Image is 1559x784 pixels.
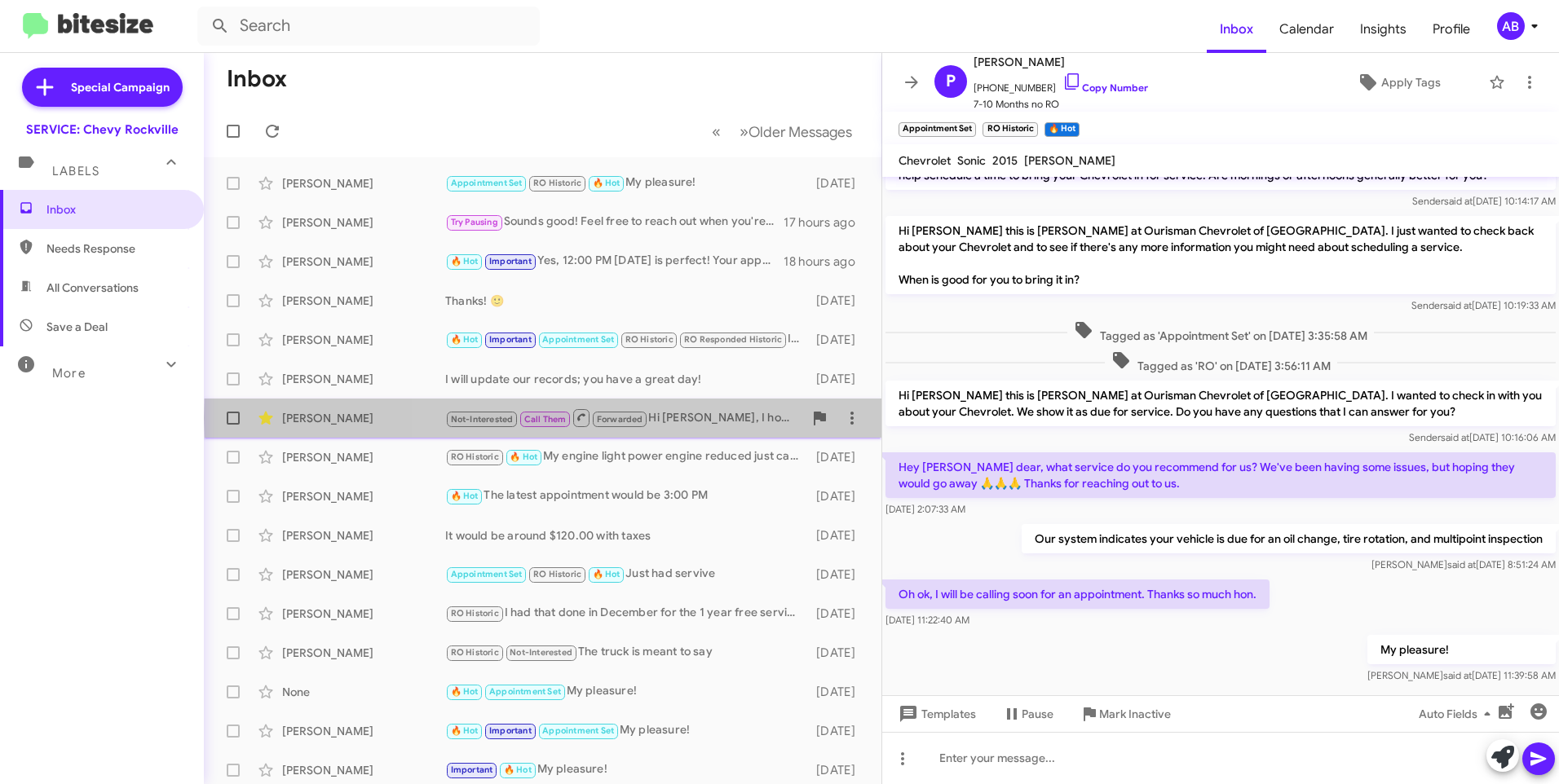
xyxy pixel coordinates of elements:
div: [DATE] [809,645,868,661]
span: Save a Deal [46,319,108,335]
small: RO Historic [983,122,1037,137]
span: [PERSON_NAME] [1024,153,1115,168]
div: My engine light power engine reduced just came on. I need to check out that. Am I still under war... [445,447,809,466]
div: Just had servive [445,565,809,584]
button: Apply Tags [1315,68,1481,97]
div: My pleasure! [445,682,809,701]
div: My pleasure! [445,760,809,779]
div: [PERSON_NAME] [282,371,445,387]
span: Sender [DATE] 10:19:33 AM [1411,299,1556,311]
span: Appointment Set [451,178,523,188]
span: said at [1447,558,1476,570]
p: Hi [PERSON_NAME] this is [PERSON_NAME] at Ourisman Chevrolet of [GEOGRAPHIC_DATA]. I just wanted ... [885,216,1556,294]
span: Chevrolet [899,153,951,168]
div: 18 hours ago [784,253,868,270]
div: [DATE] [809,293,868,309]
a: Calendar [1266,6,1347,53]
div: [DATE] [809,566,868,583]
div: Thanks! 🙂 [445,293,809,309]
div: Hi [PERSON_NAME], I hope you're well. Could you please respond to my last text? Thank you! [445,407,803,428]
a: Copy Number [1062,81,1148,94]
div: [PERSON_NAME] [282,488,445,504]
div: [PERSON_NAME] [282,253,445,270]
span: All Conversations [46,280,139,296]
span: P [946,68,956,95]
div: [PERSON_NAME] [282,293,445,309]
span: 2015 [992,153,1018,168]
span: Appointment Set [489,686,561,697]
span: [PERSON_NAME] [974,52,1148,72]
span: Appointment Set [451,569,523,579]
div: [PERSON_NAME] [282,723,445,739]
div: [DATE] [809,723,868,739]
button: Auto Fields [1406,699,1510,729]
div: [PERSON_NAME] [282,449,445,465]
a: Special Campaign [22,68,183,107]
div: [PERSON_NAME] [282,606,445,622]
span: Labels [52,164,99,178]
span: Call Them [524,414,567,425]
span: More [52,366,86,381]
span: said at [1441,431,1469,443]
span: Needs Response [46,240,185,257]
span: Important [489,725,532,736]
div: I will forward your information to one the advisors so they can go ahead and see if we have tires... [445,330,809,349]
p: Our system indicates your vehicle is due for an oil change, tire rotation, and multipoint inspection [1022,524,1556,553]
span: 🔥 Hot [451,686,479,697]
div: [DATE] [809,332,868,348]
span: Templates [895,699,976,729]
div: [PERSON_NAME] [282,332,445,348]
span: Forwarded [593,412,647,427]
span: Special Campaign [71,79,170,95]
div: [PERSON_NAME] [282,175,445,192]
span: RO Responded Historic [684,334,782,345]
span: Sender [DATE] 10:14:17 AM [1412,195,1556,207]
span: » [740,121,749,142]
span: [PHONE_NUMBER] [974,72,1148,96]
div: [DATE] [809,684,868,700]
a: Inbox [1207,6,1266,53]
span: said at [1443,669,1472,681]
div: 17 hours ago [784,214,868,231]
div: [PERSON_NAME] [282,410,445,426]
div: [PERSON_NAME] [282,214,445,231]
span: said at [1444,195,1473,207]
div: [DATE] [809,175,868,192]
small: Appointment Set [899,122,976,137]
div: I had that done in December for the 1 year free service. [445,604,809,623]
div: The latest appointment would be 3:00 PM [445,487,809,505]
span: Appointment Set [542,334,614,345]
button: Mark Inactive [1067,699,1184,729]
a: Profile [1420,6,1483,53]
span: RO Historic [451,608,499,619]
div: None [282,684,445,700]
span: Sonic [957,153,986,168]
div: SERVICE: Chevy Rockville [26,121,179,138]
span: 🔥 Hot [451,334,479,345]
div: [PERSON_NAME] [282,645,445,661]
input: Search [197,7,540,46]
span: Not-Interested [510,647,572,658]
div: [DATE] [809,527,868,544]
span: 🔥 Hot [451,256,479,266]
span: Auto Fields [1419,699,1497,729]
div: The truck is meant to say [445,643,809,662]
span: Important [451,764,493,775]
span: Tagged as 'Appointment Set' on [DATE] 3:35:58 AM [1067,320,1374,344]
span: Not-Interested [451,414,514,425]
span: Older Messages [749,123,852,141]
span: RO Historic [451,451,499,462]
button: Previous [702,115,731,148]
div: It would be around $120.00 with taxes [445,527,809,544]
span: Try Pausing [451,217,498,227]
span: [PERSON_NAME] [DATE] 11:39:58 AM [1367,669,1556,681]
div: [DATE] [809,488,868,504]
span: 🔥 Hot [451,725,479,736]
span: RO Historic [533,569,581,579]
div: [DATE] [809,371,868,387]
a: Insights [1347,6,1420,53]
button: Templates [882,699,989,729]
div: [DATE] [809,449,868,465]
